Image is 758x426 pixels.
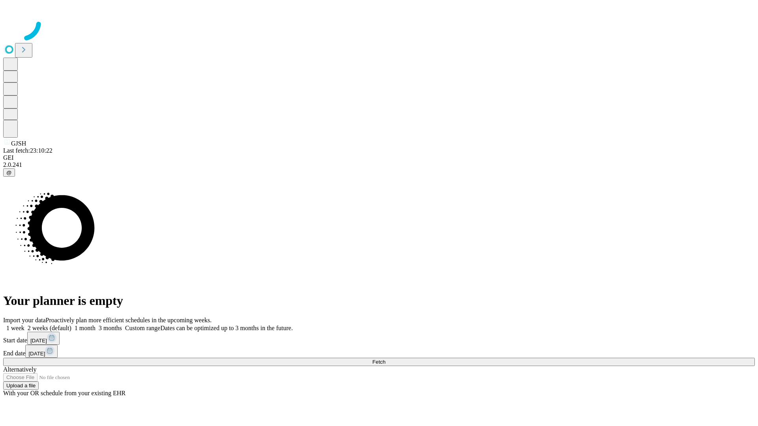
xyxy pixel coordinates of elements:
[3,390,126,396] span: With your OR schedule from your existing EHR
[3,147,53,154] span: Last fetch: 23:10:22
[3,332,755,345] div: Start date
[11,140,26,147] span: GJSH
[125,325,160,331] span: Custom range
[28,351,45,357] span: [DATE]
[3,381,39,390] button: Upload a file
[3,161,755,168] div: 2.0.241
[3,358,755,366] button: Fetch
[3,168,15,177] button: @
[3,366,36,373] span: Alternatively
[46,317,212,323] span: Proactively plan more efficient schedules in the upcoming weeks.
[75,325,96,331] span: 1 month
[160,325,293,331] span: Dates can be optimized up to 3 months in the future.
[3,345,755,358] div: End date
[99,325,122,331] span: 3 months
[25,345,58,358] button: [DATE]
[3,317,46,323] span: Import your data
[372,359,385,365] span: Fetch
[27,332,60,345] button: [DATE]
[6,325,24,331] span: 1 week
[6,170,12,176] span: @
[3,154,755,161] div: GEI
[28,325,71,331] span: 2 weeks (default)
[3,293,755,308] h1: Your planner is empty
[30,338,47,344] span: [DATE]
